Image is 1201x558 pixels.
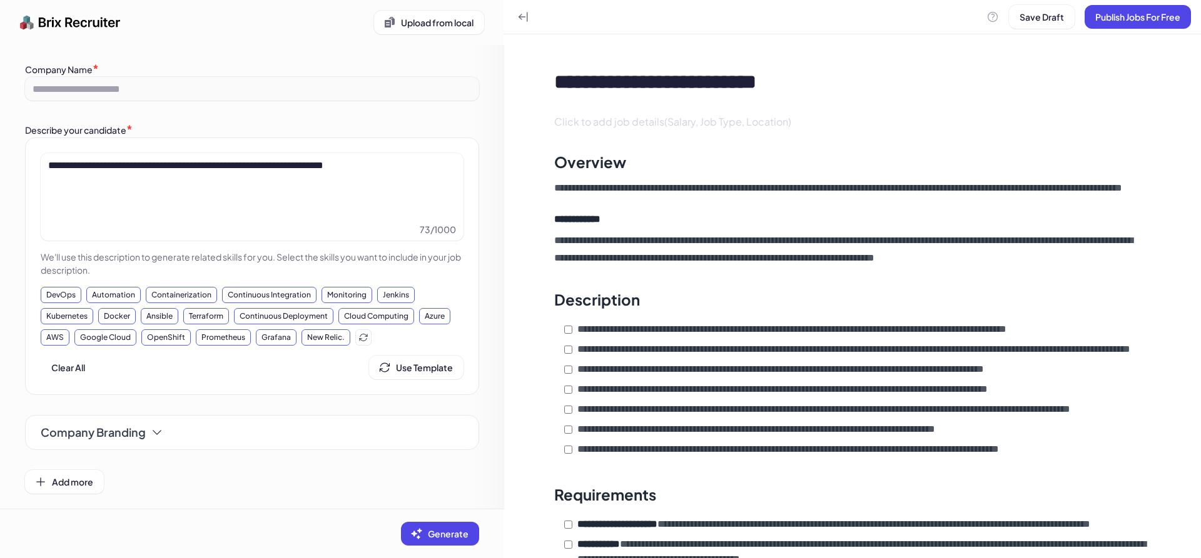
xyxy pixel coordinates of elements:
[374,11,484,34] button: Upload from local
[196,329,251,346] div: Prometheus
[41,251,464,277] p: We'll use this description to generate related skills for you. Select the skills you want to incl...
[25,124,126,136] label: Describe your candidate
[554,289,640,309] div: Description
[420,223,456,236] span: 73 / 1000
[146,287,217,303] div: Containerization
[1020,11,1064,22] span: Save Draft
[396,362,453,373] span: Use Template
[41,329,69,346] div: AWS
[1085,5,1191,29] button: Publish Jobs For Free
[419,308,450,324] div: Azure
[183,308,229,324] div: Terraform
[256,329,296,346] div: Grafana
[141,308,178,324] div: Ansible
[86,287,141,303] div: Automation
[554,484,656,504] div: Requirements
[25,470,104,494] button: Add more
[41,424,146,441] span: Company Branding
[234,308,333,324] div: Continuous Deployment
[52,476,93,487] span: Add more
[20,10,121,35] img: logo
[401,17,474,28] span: Upload from local
[302,329,350,346] div: New Relic.
[25,64,93,75] label: Company Name
[1095,11,1180,22] span: Publish Jobs For Free
[41,287,81,303] div: DevOps
[338,308,414,324] div: Cloud Computing
[1009,5,1075,29] button: Save Draft
[428,528,469,539] span: Generate
[554,115,791,128] span: Click to add job details(Salary, Job Type, Location)
[74,329,136,346] div: Google Cloud
[41,308,93,324] div: Kubernetes
[51,362,85,373] span: Clear All
[41,356,96,379] button: Clear All
[401,522,479,546] button: Generate
[141,329,191,346] div: OpenShift
[554,152,626,172] div: Overview
[98,308,136,324] div: Docker
[369,356,464,379] button: Use Template
[322,287,372,303] div: Monitoring
[222,287,317,303] div: Continuous Integration
[377,287,415,303] div: Jenkins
